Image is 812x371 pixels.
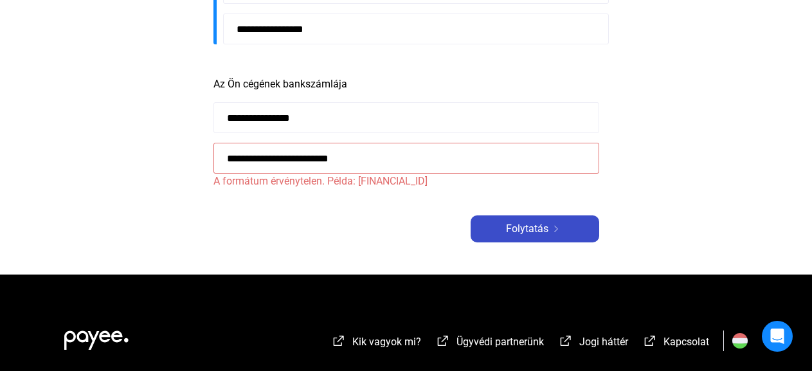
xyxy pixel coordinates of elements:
[435,338,544,350] a: külső-link-fehérÜgyvédi partnerünk
[642,338,709,350] a: külső-link-fehérKapcsolat
[762,321,793,352] div: Intercom Messenger megnyitása
[732,333,748,348] img: HU.svg
[506,222,548,235] font: Folytatás
[331,338,421,350] a: külső-link-fehérKik vagyok mi?
[352,336,421,348] font: Kik vagyok mi?
[558,334,573,347] img: külső-link-fehér
[213,78,347,90] font: Az Ön cégének bankszámlája
[548,226,564,232] img: jobbra nyíl-fehér
[642,334,658,347] img: külső-link-fehér
[213,175,428,187] font: A formátum érvénytelen. Példa: [FINANCIAL_ID]
[331,334,347,347] img: külső-link-fehér
[579,336,628,348] font: Jogi háttér
[64,323,129,350] img: white-payee-white-dot.svg
[558,338,628,350] a: külső-link-fehérJogi háttér
[471,215,599,242] button: Folytatásjobbra nyíl-fehér
[456,336,544,348] font: Ügyvédi partnerünk
[435,334,451,347] img: külső-link-fehér
[663,336,709,348] font: Kapcsolat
